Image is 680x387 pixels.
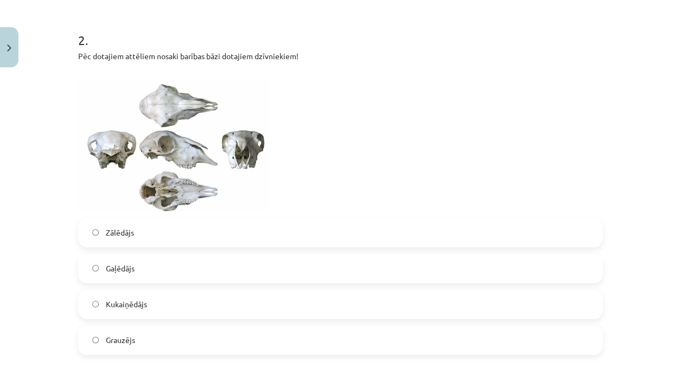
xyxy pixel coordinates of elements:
h1: 2 . [78,14,602,47]
span: Kukaiņēdājs [105,299,147,310]
input: Grauzējs [92,337,99,344]
input: Zālēdājs [92,229,99,236]
span: Gaļēdājs [105,263,134,274]
input: Kukaiņēdājs [92,301,99,308]
span: Zālēdājs [105,227,134,238]
input: Gaļēdājs [92,265,99,272]
img: icon-close-lesson-0947bae3869378f0d4975bcd49f059093ad1ed9edebbc8119c70593378902aed.svg [7,45,11,52]
p: Pēc dotajiem attēliem nosaki barības bāzi dotajiem dzīvniekiem! [78,50,602,62]
span: Grauzējs [105,334,135,346]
